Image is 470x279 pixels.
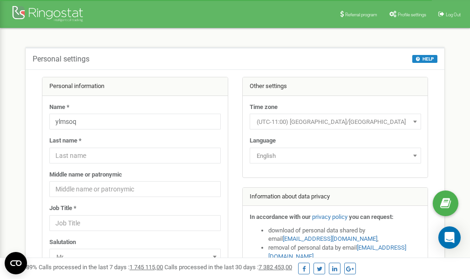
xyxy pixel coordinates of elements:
[268,244,421,261] li: removal of personal data by email ,
[446,12,461,17] span: Log Out
[49,114,221,129] input: Name
[253,116,418,129] span: (UTC-11:00) Pacific/Midway
[53,251,218,264] span: Mr.
[42,77,228,96] div: Personal information
[412,55,437,63] button: HELP
[259,264,292,271] u: 7 382 453,00
[345,12,377,17] span: Referral program
[49,215,221,231] input: Job Title
[164,264,292,271] span: Calls processed in the last 30 days :
[243,77,428,96] div: Other settings
[349,213,394,220] strong: you can request:
[398,12,426,17] span: Profile settings
[250,213,311,220] strong: In accordance with our
[268,226,421,244] li: download of personal data shared by email ,
[283,235,377,242] a: [EMAIL_ADDRESS][DOMAIN_NAME]
[49,103,69,112] label: Name *
[49,249,221,265] span: Mr.
[253,150,418,163] span: English
[49,204,76,213] label: Job Title *
[49,238,76,247] label: Salutation
[33,55,89,63] h5: Personal settings
[438,226,461,249] div: Open Intercom Messenger
[250,103,278,112] label: Time zone
[129,264,163,271] u: 1 745 115,00
[49,136,82,145] label: Last name *
[49,181,221,197] input: Middle name or patronymic
[243,188,428,206] div: Information about data privacy
[5,252,27,274] button: Open CMP widget
[49,170,122,179] label: Middle name or patronymic
[250,114,421,129] span: (UTC-11:00) Pacific/Midway
[39,264,163,271] span: Calls processed in the last 7 days :
[250,136,276,145] label: Language
[49,148,221,163] input: Last name
[250,148,421,163] span: English
[312,213,347,220] a: privacy policy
